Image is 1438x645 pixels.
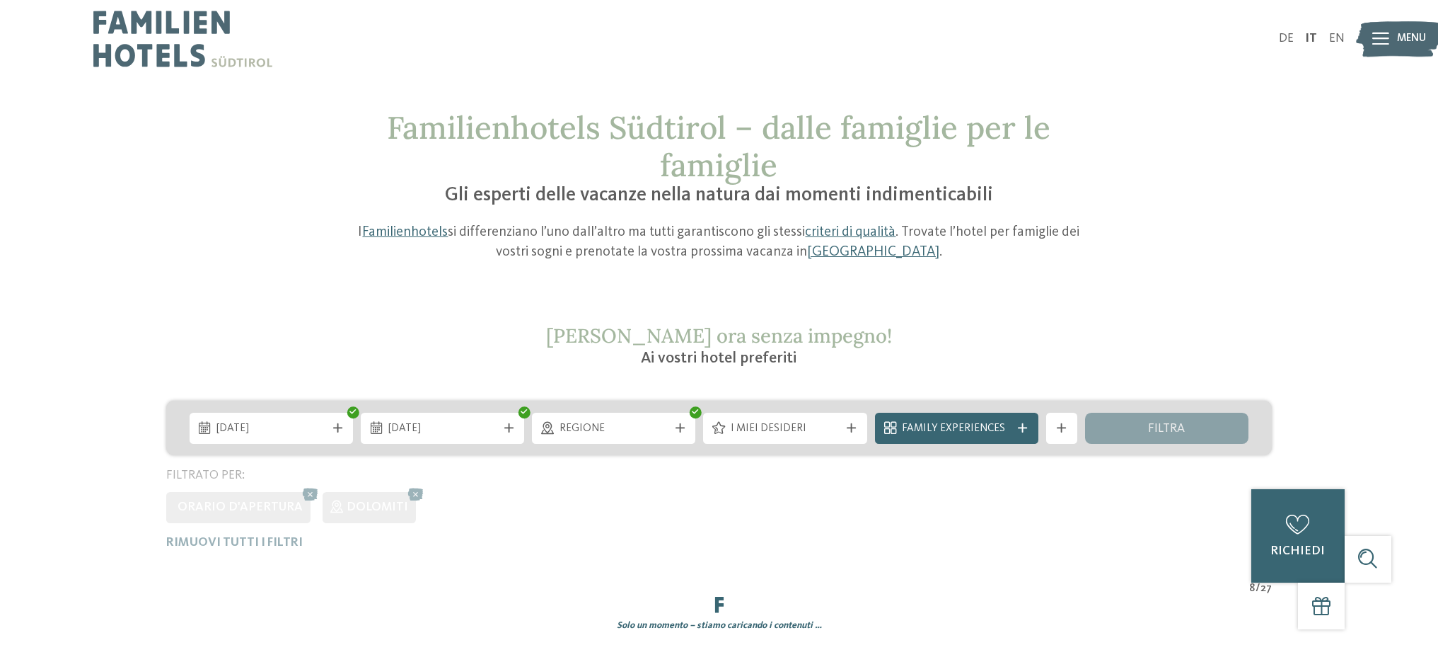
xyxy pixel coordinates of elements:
[445,185,993,205] span: Gli esperti delle vacanze nella natura dai momenti indimenticabili
[902,421,1011,437] span: Family Experiences
[387,108,1050,185] span: Familienhotels Südtirol – dalle famiglie per le famiglie
[805,225,895,239] a: criteri di qualità
[1397,31,1426,47] span: Menu
[388,421,497,437] span: [DATE]
[216,421,325,437] span: [DATE]
[349,223,1089,262] p: I si differenziano l’uno dall’altro ma tutti garantiscono gli stessi . Trovate l’hotel per famigl...
[1260,581,1272,597] span: 27
[1329,33,1345,45] a: EN
[559,421,668,437] span: Regione
[1279,33,1294,45] a: DE
[1249,581,1256,597] span: 8
[1251,489,1345,583] a: richiedi
[154,620,1283,632] div: Solo un momento – stiamo caricando i contenuti …
[1270,545,1325,557] span: richiedi
[1256,581,1260,597] span: /
[1305,33,1317,45] a: IT
[546,323,892,348] span: [PERSON_NAME] ora senza impegno!
[731,421,840,437] span: I miei desideri
[807,245,939,259] a: [GEOGRAPHIC_DATA]
[362,225,448,239] a: Familienhotels
[641,350,796,366] span: Ai vostri hotel preferiti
